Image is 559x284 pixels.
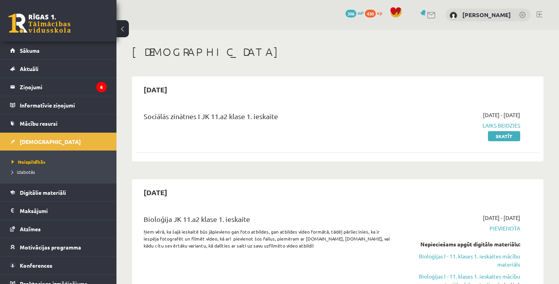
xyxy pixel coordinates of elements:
a: Digitālie materiāli [10,184,107,201]
span: Digitālie materiāli [20,189,66,196]
span: Atzīmes [20,225,41,232]
a: Bioloģijas I - 11. klases 1. ieskaites mācību materiāls [403,252,520,268]
legend: Ziņojumi [20,78,107,96]
span: xp [377,10,382,16]
span: Neizpildītās [12,159,45,165]
legend: Maksājumi [20,202,107,220]
div: Nepieciešams apgūt digitālo materiālu: [403,240,520,248]
span: 430 [365,10,376,17]
h2: [DATE] [136,183,175,201]
a: Ziņojumi6 [10,78,107,96]
span: Sākums [20,47,40,54]
span: Mācību resursi [20,120,57,127]
span: [DATE] - [DATE] [483,111,520,119]
h2: [DATE] [136,80,175,99]
i: 6 [96,82,107,92]
a: Skatīt [488,131,520,141]
a: Konferences [10,256,107,274]
a: Sākums [10,42,107,59]
a: Izlabotās [12,168,109,175]
span: Konferences [20,262,52,269]
div: Bioloģija JK 11.a2 klase 1. ieskaite [144,214,391,228]
h1: [DEMOGRAPHIC_DATA] [132,45,543,59]
a: [DEMOGRAPHIC_DATA] [10,133,107,151]
a: Informatīvie ziņojumi [10,96,107,114]
span: [DATE] - [DATE] [483,214,520,222]
span: mP [358,10,364,16]
span: Motivācijas programma [20,244,81,251]
legend: Informatīvie ziņojumi [20,96,107,114]
a: Mācību resursi [10,114,107,132]
span: Aktuāli [20,65,38,72]
span: [DEMOGRAPHIC_DATA] [20,138,81,145]
a: Atzīmes [10,220,107,238]
img: Nauris Mutulis [450,12,457,19]
p: Ņem vērā, ka šajā ieskaitē būs jāpievieno gan foto atbildes, gan atbildes video formātā, tādēļ pā... [144,228,391,249]
a: Neizpildītās [12,158,109,165]
a: Aktuāli [10,60,107,78]
a: 306 mP [345,10,364,16]
span: Laiks beidzies [403,121,520,130]
span: 306 [345,10,356,17]
a: Maksājumi [10,202,107,220]
a: 430 xp [365,10,386,16]
div: Sociālās zinātnes I JK 11.a2 klase 1. ieskaite [144,111,391,125]
span: Izlabotās [12,169,35,175]
a: Motivācijas programma [10,238,107,256]
span: Pievienota [403,224,520,232]
a: Rīgas 1. Tālmācības vidusskola [9,14,71,33]
a: [PERSON_NAME] [462,11,511,19]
